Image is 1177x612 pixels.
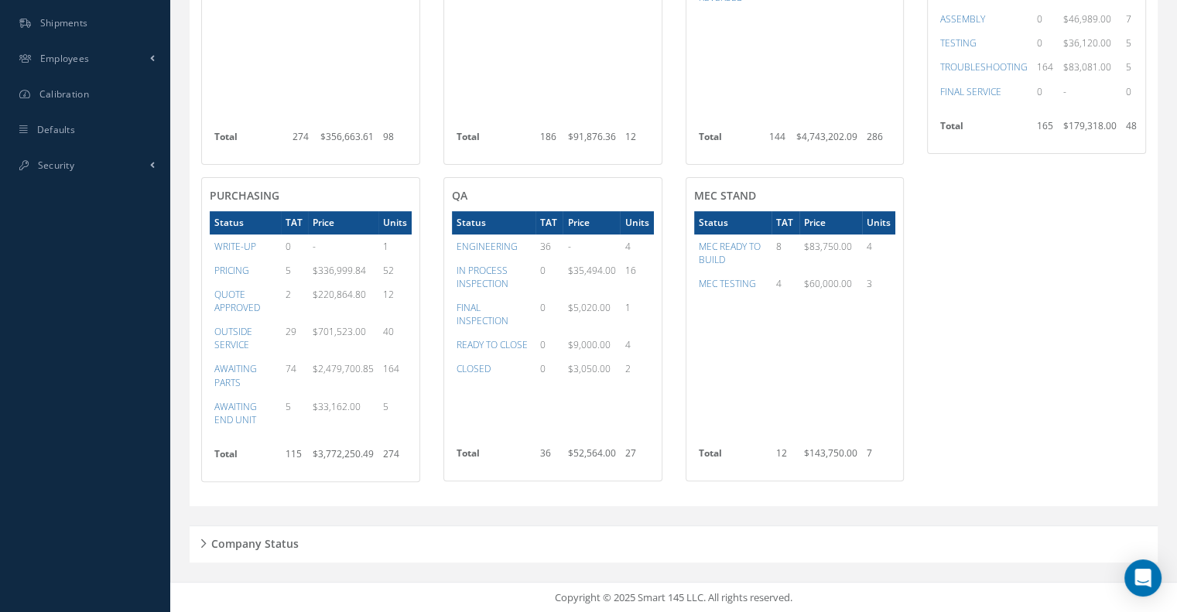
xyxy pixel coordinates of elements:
[313,264,366,277] span: $336,999.84
[313,447,374,460] span: $3,772,250.49
[1124,559,1162,597] div: Open Intercom Messenger
[40,52,90,65] span: Employees
[799,211,862,234] th: Price
[940,60,1028,74] a: TROUBLESHOOTING
[620,234,653,258] td: 4
[563,211,620,234] th: Price
[694,190,896,203] h4: MEC STAND
[567,240,570,253] span: -
[320,130,374,143] span: $356,663.61
[313,240,316,253] span: -
[210,190,412,203] h4: PURCHASING
[620,258,653,296] td: 16
[457,240,518,253] a: ENGINEERING
[281,443,308,474] td: 115
[535,357,563,381] td: 0
[862,234,895,272] td: 4
[567,301,610,314] span: $5,020.00
[378,357,412,394] td: 164
[1032,80,1059,104] td: 0
[940,36,977,50] a: TESTING
[862,211,895,234] th: Units
[1121,31,1155,55] td: 5
[620,296,653,333] td: 1
[1032,7,1059,31] td: 0
[378,258,412,282] td: 52
[620,357,653,381] td: 2
[281,211,308,234] th: TAT
[1121,7,1155,31] td: 7
[210,125,288,156] th: Total
[567,130,615,143] span: $91,876.36
[1063,119,1117,132] span: $179,318.00
[1121,115,1155,145] td: 48
[39,87,89,101] span: Calibration
[567,264,615,277] span: $35,494.00
[535,211,563,234] th: TAT
[567,362,610,375] span: $3,050.00
[620,442,653,473] td: 27
[281,395,308,432] td: 5
[772,234,799,272] td: 8
[1032,31,1059,55] td: 0
[452,125,535,156] th: Total
[281,234,308,258] td: 0
[1063,85,1066,98] span: -
[38,159,74,172] span: Security
[1032,115,1059,145] td: 165
[796,130,857,143] span: $4,743,202.09
[214,325,252,351] a: OUTSIDE SERVICE
[281,258,308,282] td: 5
[378,234,412,258] td: 1
[281,282,308,320] td: 2
[457,264,508,290] a: IN PROCESS INSPECTION
[457,362,491,375] a: CLOSED
[313,288,366,301] span: $220,864.80
[620,211,653,234] th: Units
[620,125,653,156] td: 12
[694,125,765,156] th: Total
[772,442,799,473] td: 12
[378,125,412,156] td: 98
[452,190,654,203] h4: QA
[281,320,308,357] td: 29
[40,16,88,29] span: Shipments
[281,357,308,394] td: 74
[1121,55,1155,79] td: 5
[214,400,257,426] a: AWAITING END UNIT
[567,338,610,351] span: $9,000.00
[567,446,615,460] span: $52,564.00
[378,320,412,357] td: 40
[214,362,257,388] a: AWAITING PARTS
[1063,12,1111,26] span: $46,989.00
[699,240,761,266] a: MEC READY TO BUILD
[535,258,563,296] td: 0
[862,442,895,473] td: 7
[207,532,299,551] h5: Company Status
[535,125,563,156] td: 186
[457,338,528,351] a: READY TO CLOSE
[1063,36,1111,50] span: $36,120.00
[765,125,792,156] td: 144
[535,296,563,333] td: 0
[308,211,378,234] th: Price
[1032,55,1059,79] td: 164
[535,442,563,473] td: 36
[288,125,315,156] td: 274
[694,442,772,473] th: Total
[1121,80,1155,104] td: 0
[1063,60,1111,74] span: $83,081.00
[804,446,857,460] span: $143,750.00
[772,272,799,296] td: 4
[936,115,1032,145] th: Total
[186,590,1162,606] div: Copyright © 2025 Smart 145 LLC. All rights reserved.
[378,395,412,432] td: 5
[699,277,756,290] a: MEC TESTING
[452,211,536,234] th: Status
[214,264,249,277] a: PRICING
[940,12,985,26] a: ASSEMBLY
[620,333,653,357] td: 4
[378,211,412,234] th: Units
[535,333,563,357] td: 0
[313,325,366,338] span: $701,523.00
